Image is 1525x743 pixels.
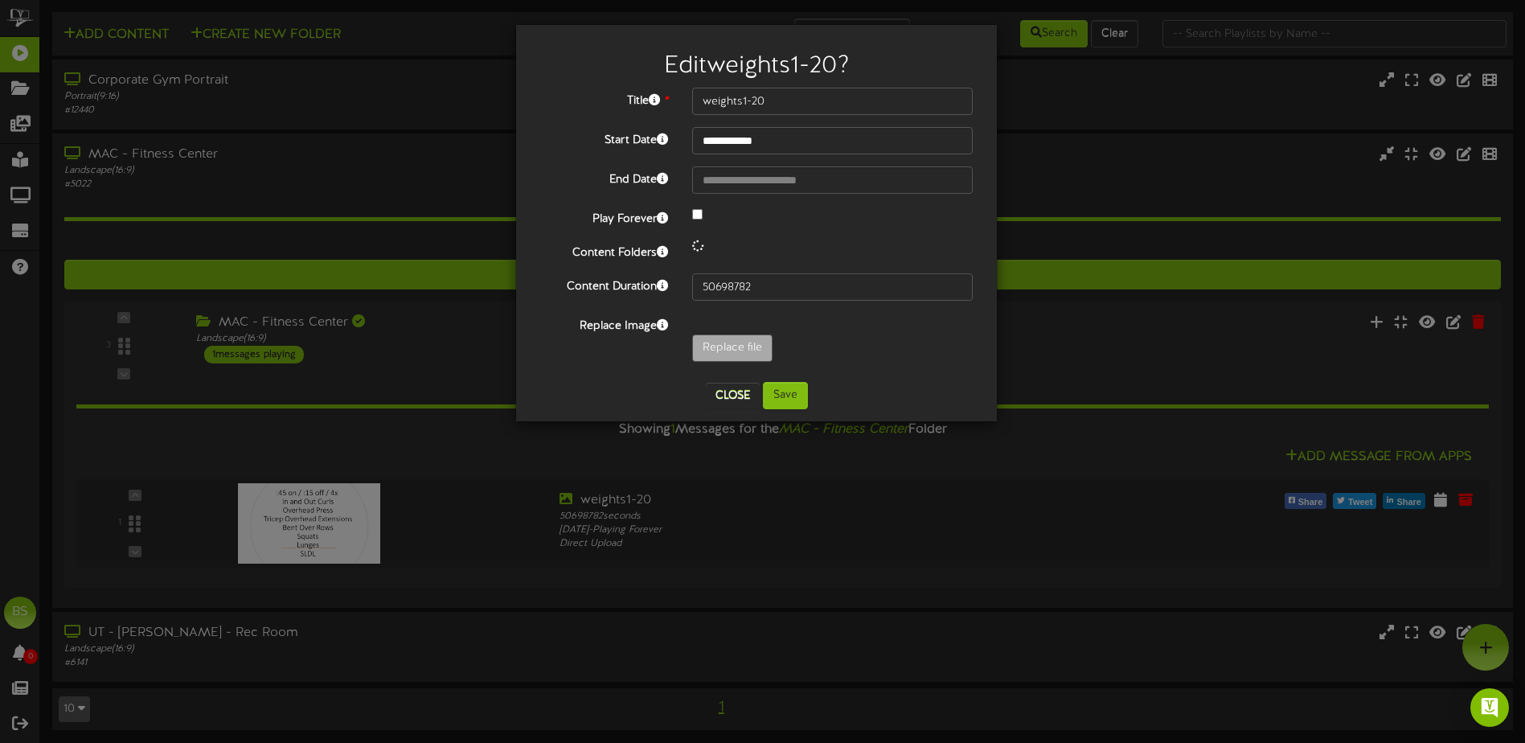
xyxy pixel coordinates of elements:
[528,206,680,228] label: Play Forever
[528,240,680,261] label: Content Folders
[763,382,808,409] button: Save
[528,166,680,188] label: End Date
[692,273,973,301] input: 15
[1470,688,1509,727] div: Open Intercom Messenger
[706,383,760,408] button: Close
[540,53,973,80] h2: Edit weights1-20 ?
[692,88,973,115] input: Title
[528,127,680,149] label: Start Date
[528,313,680,335] label: Replace Image
[528,273,680,295] label: Content Duration
[528,88,680,109] label: Title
